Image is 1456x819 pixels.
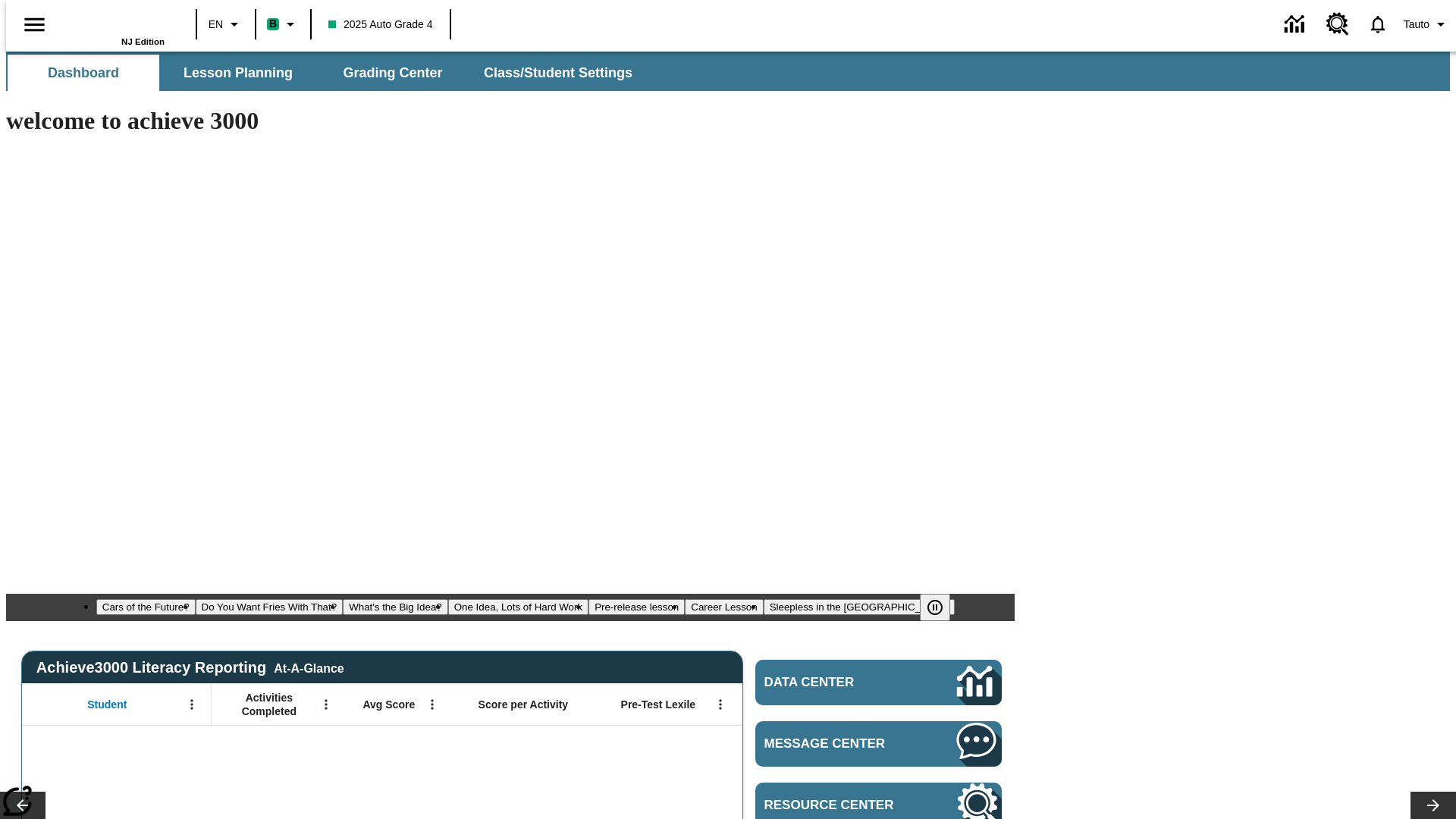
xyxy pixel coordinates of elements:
[328,17,433,33] span: 2025 Auto Grade 4
[209,17,223,33] span: EN
[196,599,344,615] button: Slide 2 Do You Want Fries With That?
[755,721,1002,767] a: Message Center
[162,55,314,91] button: Lesson Planning
[421,693,444,716] button: Open Menu
[6,55,646,91] div: SubNavbar
[36,659,344,676] span: Achieve3000 Literacy Reporting
[8,55,159,91] button: Dashboard
[755,660,1002,705] a: Data Center
[588,599,685,615] button: Slide 5 Pre-release lesson
[87,698,127,711] span: Student
[12,2,57,47] button: Open side menu
[184,64,293,82] span: Lesson Planning
[48,64,119,82] span: Dashboard
[315,693,337,716] button: Open Menu
[472,55,645,91] button: Class/Student Settings
[1276,4,1317,45] a: Data Center
[1404,17,1429,33] span: Tauto
[448,599,588,615] button: Slide 4 One Idea, Lots of Hard Work
[121,37,165,46] span: NJ Edition
[685,599,763,615] button: Slide 6 Career Lesson
[1398,11,1456,38] button: Profile/Settings
[764,675,906,690] span: Data Center
[764,736,912,752] span: Message Center
[343,64,442,82] span: Grading Center
[274,659,344,676] div: At-A-Glance
[1410,792,1456,819] button: Lesson carousel, Next
[66,7,165,37] a: Home
[709,693,732,716] button: Open Menu
[269,14,277,33] span: B
[202,11,250,38] button: Language: EN, Select a language
[920,594,965,621] div: Pause
[261,11,306,38] button: Boost Class color is mint green. Change class color
[764,798,912,813] span: Resource Center
[66,5,165,46] div: Home
[1358,5,1398,44] a: Notifications
[180,693,203,716] button: Open Menu
[343,599,448,615] button: Slide 3 What's the Big Idea?
[96,599,196,615] button: Slide 1 Cars of the Future?
[6,52,1450,91] div: SubNavbar
[1317,4,1358,45] a: Resource Center, Will open in new tab
[621,698,696,711] span: Pre-Test Lexile
[764,599,955,615] button: Slide 7 Sleepless in the Animal Kingdom
[219,691,319,718] span: Activities Completed
[920,594,950,621] button: Pause
[479,698,569,711] span: Score per Activity
[317,55,469,91] button: Grading Center
[362,698,415,711] span: Avg Score
[6,107,1015,135] h1: welcome to achieve 3000
[484,64,632,82] span: Class/Student Settings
